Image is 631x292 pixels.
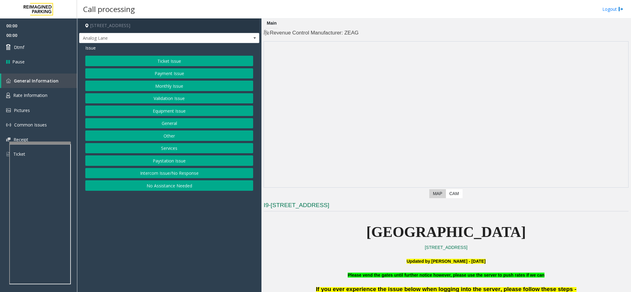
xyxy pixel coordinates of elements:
[85,180,253,191] button: No Assistance Needed
[6,151,10,157] img: 'icon'
[265,18,278,28] div: Main
[85,45,96,51] span: Issue
[12,58,25,65] span: Pause
[6,93,10,98] img: 'icon'
[407,259,485,264] b: Updated by [PERSON_NAME] - [DATE]
[264,201,629,211] h3: I9-[STREET_ADDRESS]
[264,29,629,37] h4: Revenue Control Manufacturer: ZEAG
[602,6,623,12] a: Logout
[618,6,623,12] img: logout
[1,74,77,88] a: General Information
[429,189,446,198] label: Map
[85,68,253,79] button: Payment Issue
[14,137,28,142] span: Receipt
[14,107,30,113] span: Pictures
[85,155,253,166] button: Paystation Issue
[85,143,253,154] button: Services
[85,168,253,178] button: Intercom Issue/No Response
[14,122,47,128] span: Common Issues
[366,224,526,240] span: [GEOGRAPHIC_DATA]
[85,130,253,141] button: Other
[85,106,253,116] button: Equipment Issue
[80,2,138,17] h3: Call processing
[79,18,259,33] h4: [STREET_ADDRESS]
[6,78,11,83] img: 'icon'
[85,81,253,91] button: Monthly Issue
[446,189,463,198] label: CAM
[14,78,59,84] span: General Information
[425,245,467,250] a: [STREET_ADDRESS]
[85,56,253,66] button: Ticket Issue
[14,44,24,50] span: Dtmf
[85,118,253,129] button: General
[79,33,223,43] span: Analog Lane
[348,273,544,278] b: Please vend the gates until further notice however, please use the server to push rates if we can
[6,108,11,112] img: 'icon'
[85,93,253,104] button: Validation Issue
[6,138,10,142] img: 'icon'
[6,122,11,127] img: 'icon'
[13,92,47,98] span: Rate Information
